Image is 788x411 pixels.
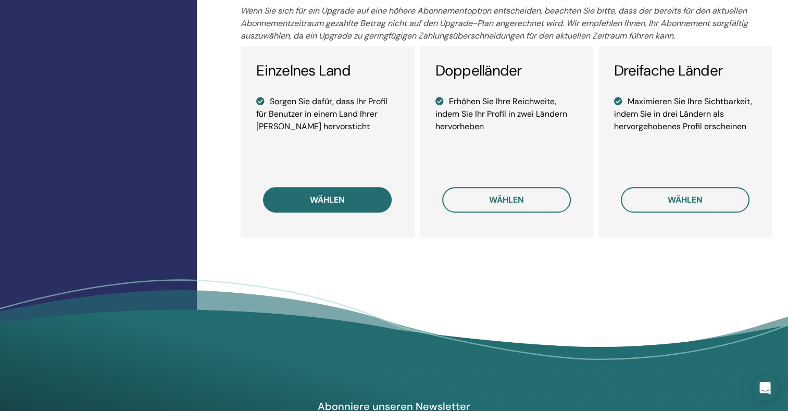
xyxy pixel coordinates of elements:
[435,62,578,80] h3: Doppelländer
[435,96,567,132] font: Erhöhen Sie Ihre Reichweite, indem Sie Ihr Profil in zwei Ländern hervorheben
[668,194,703,205] span: wählen
[256,62,398,80] h3: Einzelnes Land
[489,194,524,205] span: wählen
[310,194,345,205] span: wählen
[256,96,387,132] font: Sorgen Sie dafür, dass Ihr Profil für Benutzer in einem Land Ihrer [PERSON_NAME] hervorsticht
[621,187,749,213] button: wählen
[614,96,752,132] font: Maximieren Sie Ihre Sichtbarkeit, indem Sie in drei Ländern als hervorgehobenes Profil erscheinen
[241,5,777,42] p: Wenn Sie sich für ein Upgrade auf eine höhere Abonnementoption entscheiden, beachten Sie bitte, d...
[263,187,392,213] button: wählen
[614,62,756,80] h3: Dreifache Länder
[753,376,778,401] div: Öffnen Sie den Intercom Messenger
[442,187,571,213] button: wählen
